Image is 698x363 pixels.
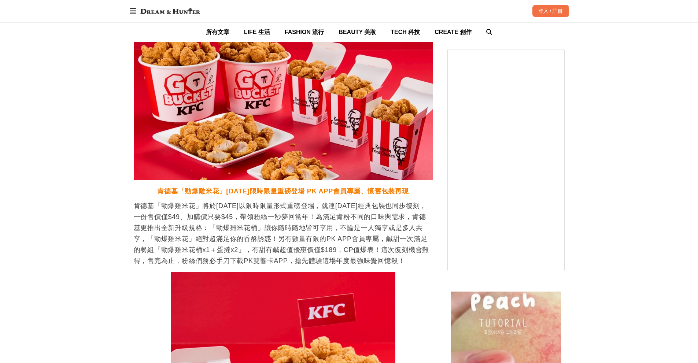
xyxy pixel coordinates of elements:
a: TECH 科技 [391,22,420,42]
span: 所有文章 [206,29,229,35]
span: CREATE 創作 [435,29,472,35]
img: 肯德基雞米花真的回來了！熱度霸榜點心王者「勁爆雞米花」5月13日全台限時限量復刻回歸！ [134,12,433,180]
span: LIFE 生活 [244,29,270,35]
a: CREATE 創作 [435,22,472,42]
a: LIFE 生活 [244,22,270,42]
strong: 肯德基「勁爆雞米花」[DATE]限時限量重磅登場 PK APP會員專屬、懷舊包裝再現 [157,188,409,195]
a: FASHION 流行 [285,22,324,42]
span: BEAUTY 美妝 [339,29,376,35]
a: BEAUTY 美妝 [339,22,376,42]
div: 登入 / 註冊 [532,5,569,17]
span: FASHION 流行 [285,29,324,35]
p: 肯德基「勁爆雞米花」將於[DATE]以限時限量形式重磅登場，就連[DATE]經典包裝也同步復刻，一份售價僅$49、加購價只要$45，帶領粉絲一秒夢回當年！為滿足肯粉不同的口味與需求，肯德基更推出... [134,200,433,266]
span: TECH 科技 [391,29,420,35]
a: 所有文章 [206,22,229,42]
img: Dream & Hunter [137,4,204,18]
